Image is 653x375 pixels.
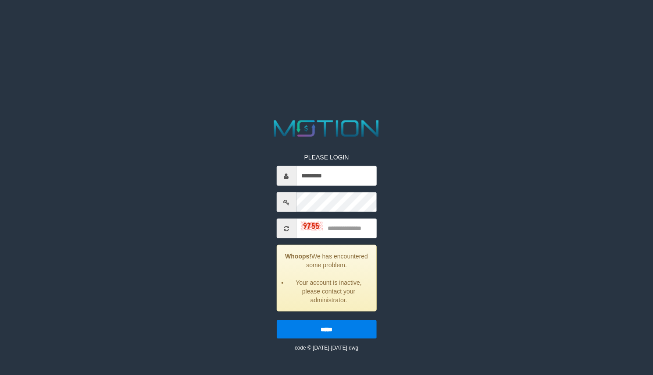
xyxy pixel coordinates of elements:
img: MOTION_logo.png [269,117,384,140]
div: We has encountered some problem. [276,245,376,311]
li: Your account is inactive, please contact your administrator. [288,278,369,304]
img: captcha [300,221,322,230]
p: PLEASE LOGIN [276,153,376,162]
small: code © [DATE]-[DATE] dwg [295,345,358,351]
strong: Whoops! [285,253,311,260]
